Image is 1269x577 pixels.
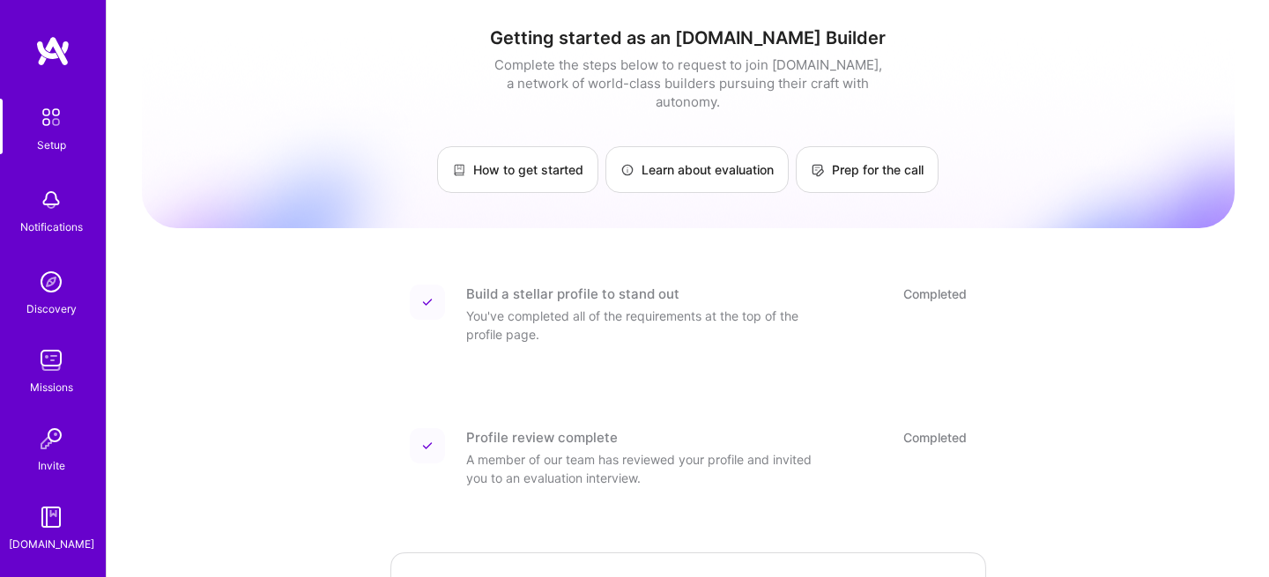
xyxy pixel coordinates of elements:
img: teamwork [33,343,69,378]
div: Discovery [26,300,77,318]
a: Learn about evaluation [605,146,789,193]
h1: Getting started as an [DOMAIN_NAME] Builder [142,27,1235,48]
img: discovery [33,264,69,300]
img: logo [35,35,70,67]
a: Prep for the call [796,146,939,193]
img: setup [33,99,70,136]
img: Invite [33,421,69,456]
div: Profile review complete [466,428,618,447]
div: You've completed all of the requirements at the top of the profile page. [466,307,819,344]
img: Completed [422,440,433,451]
div: Setup [37,136,66,154]
div: Notifications [20,218,83,236]
div: Completed [903,428,967,447]
div: Completed [903,285,967,303]
div: Complete the steps below to request to join [DOMAIN_NAME], a network of world-class builders purs... [490,55,887,111]
img: Completed [422,297,433,307]
img: Learn about evaluation [620,163,634,177]
div: Missions [30,378,73,396]
div: Invite [38,456,65,475]
div: Build a stellar profile to stand out [466,285,679,303]
div: A member of our team has reviewed your profile and invited you to an evaluation interview. [466,450,819,487]
div: [DOMAIN_NAME] [9,535,94,553]
img: guide book [33,499,69,535]
a: How to get started [437,146,598,193]
img: How to get started [452,163,466,177]
img: Prep for the call [811,163,825,177]
img: bell [33,182,69,218]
